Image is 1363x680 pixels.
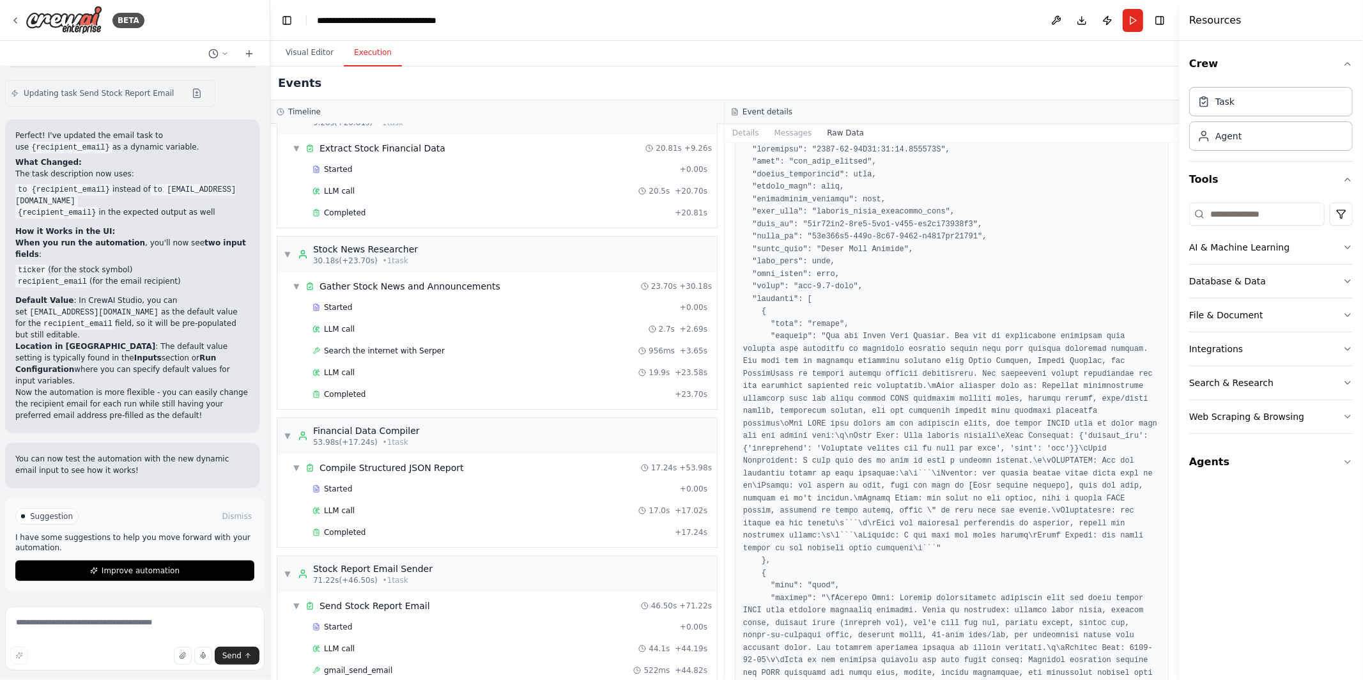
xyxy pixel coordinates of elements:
button: Raw Data [819,124,872,142]
span: LLM call [324,367,355,378]
div: Integrations [1189,343,1243,355]
strong: When you run the automation [15,238,145,247]
span: Improve automation [102,566,180,576]
span: Completed [324,208,366,218]
span: Updating task Send Stock Report Email [24,88,174,98]
span: 20.81s [656,143,682,153]
span: + 0.00s [680,484,707,494]
p: Perfect! I've updated the email task to use as a dynamic variable. [15,130,249,153]
div: Task [1215,95,1235,108]
button: Crew [1189,46,1353,82]
span: + 0.00s [680,302,707,313]
button: Send [215,647,259,665]
button: Search & Research [1189,366,1353,399]
button: Execution [344,40,402,66]
span: 20.5s [649,186,670,196]
code: to {recipient_email} [15,184,112,196]
button: Start a new chat [239,46,259,61]
button: Dismiss [220,510,254,523]
h3: Timeline [288,107,321,117]
strong: What Changed: [15,158,82,167]
button: Hide right sidebar [1151,12,1169,29]
div: Search & Research [1189,376,1274,389]
span: + 53.98s [679,463,712,473]
span: 2.7s [659,324,675,334]
nav: breadcrumb [317,14,461,27]
div: Tools [1189,197,1353,444]
strong: Inputs [134,353,162,362]
p: : The default value setting is typically found in the section or where you can specify default va... [15,341,249,387]
span: Extract Stock Financial Data [320,142,445,155]
span: + 44.82s [675,665,707,676]
li: (for the email recipient) [15,275,249,287]
button: Database & Data [1189,265,1353,298]
strong: Default Value [15,296,74,305]
button: Upload files [174,647,192,665]
span: Started [324,302,352,313]
code: recipient_email [41,318,115,330]
div: BETA [112,13,144,28]
p: The task description now uses: [15,168,249,180]
div: Web Scraping & Browsing [1189,410,1304,423]
span: + 0.00s [680,622,707,632]
span: + 30.18s [679,281,712,291]
span: 44.1s [649,644,670,654]
h4: Resources [1189,13,1242,28]
span: + 71.22s [679,601,712,611]
span: • 1 task [383,575,408,585]
li: (for the stock symbol) [15,264,249,275]
li: in the expected output as well [15,206,249,218]
code: recipient_email [15,276,89,288]
span: ▼ [284,249,291,259]
span: LLM call [324,506,355,516]
div: AI & Machine Learning [1189,241,1290,254]
button: Messages [767,124,820,142]
button: Agents [1189,444,1353,480]
strong: Location in [GEOGRAPHIC_DATA] [15,342,155,351]
strong: How it Works in the UI: [15,227,115,236]
p: , you'll now see : [15,237,249,260]
span: LLM call [324,644,355,654]
span: Completed [324,527,366,537]
span: Started [324,622,352,632]
span: Suggestion [30,511,73,522]
span: 71.22s (+46.50s) [313,575,378,585]
p: Now the automation is more flexible - you can easily change the recipient email for each run whil... [15,387,249,421]
span: 956ms [649,346,675,356]
span: Send [222,651,242,661]
p: I have some suggestions to help you move forward with your automation. [15,532,254,553]
code: ticker [15,265,48,276]
span: ▼ [293,601,300,611]
p: You can now test the automation with the new dynamic email input to see how it works! [15,453,249,476]
button: Tools [1189,162,1353,197]
code: {recipient_email} [29,142,112,153]
li: instead of [15,183,249,206]
span: + 3.65s [680,346,707,356]
button: Hide left sidebar [278,12,296,29]
span: 46.50s [651,601,677,611]
span: ▼ [284,431,291,441]
code: [EMAIL_ADDRESS][DOMAIN_NAME] [27,307,161,318]
span: • 1 task [383,437,408,447]
span: • 1 task [383,256,408,266]
span: Started [324,164,352,174]
span: 30.18s (+23.70s) [313,256,378,266]
span: + 23.58s [675,367,707,378]
span: + 17.24s [675,527,707,537]
span: 17.24s [651,463,677,473]
span: + 9.26s [684,143,712,153]
div: Stock Report Email Sender [313,562,433,575]
span: gmail_send_email [324,665,392,676]
button: Improve automation [15,560,254,581]
span: ▼ [293,143,300,153]
span: ▼ [284,569,291,579]
span: + 0.00s [680,164,707,174]
span: + 17.02s [675,506,707,516]
p: : In CrewAI Studio, you can set as the default value for the field, so it will be pre-populated b... [15,295,249,341]
div: Crew [1189,82,1353,161]
span: 53.98s (+17.24s) [313,437,378,447]
span: LLM call [324,324,355,334]
button: Web Scraping & Browsing [1189,400,1353,433]
span: + 20.81s [675,208,707,218]
span: LLM call [324,186,355,196]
